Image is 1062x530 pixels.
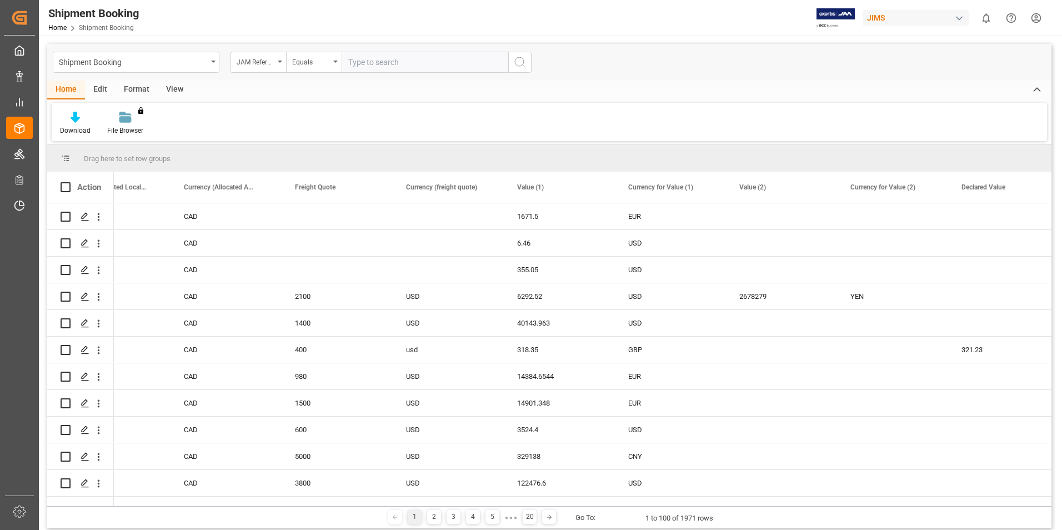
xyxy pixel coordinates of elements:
div: USD [393,497,504,523]
div: 2100 [282,283,393,309]
button: open menu [53,52,219,73]
div: 122476.6 [504,470,615,496]
div: usd [393,337,504,363]
div: 40143.963 [504,310,615,336]
div: Format [116,81,158,99]
div: 1400 [282,310,393,336]
div: Press SPACE to select this row. [47,497,114,523]
div: CAD [171,497,282,523]
div: 14901.348 [504,390,615,416]
div: EUR [615,363,726,389]
div: 4467.4108 [59,363,171,389]
div: CAD [171,283,282,309]
div: EUR [615,203,726,229]
div: View [158,81,192,99]
div: USD [393,470,504,496]
div: 355.05 [504,257,615,283]
div: 14384.6544 [504,363,615,389]
div: USD [615,417,726,443]
span: Currency (freight quote) [406,183,477,191]
span: Currency for Value (1) [628,183,693,191]
div: 19.5916 [59,257,171,283]
div: CAD [171,257,282,283]
div: 1565.3553 [59,283,171,309]
div: 4067.5126 [59,443,171,469]
div: 1 [408,510,422,524]
span: Currency for Value (2) [850,183,915,191]
div: 1500 [282,390,393,416]
div: 4 [466,510,480,524]
button: open menu [231,52,286,73]
span: Drag here to set row groups [84,154,171,163]
div: Edit [85,81,116,99]
div: 980 [282,363,393,389]
div: CAD [171,363,282,389]
div: 321.23 [948,337,1059,363]
div: 2043.0185 [59,390,171,416]
div: CAD [171,203,282,229]
div: 16605.9799 [504,497,615,523]
div: 5 [485,510,499,524]
div: JIMS [863,10,969,26]
div: USD [393,417,504,443]
div: Press SPACE to select this row. [47,257,114,283]
div: 6292.52 [504,283,615,309]
div: Press SPACE to select this row. [47,363,114,390]
div: EUR [615,497,726,523]
div: 5000 [282,443,393,469]
div: 3800 [282,470,393,496]
div: USD [615,257,726,283]
span: Declared Value [961,183,1005,191]
div: USD [393,390,504,416]
div: Download [60,126,91,136]
div: Press SPACE to select this row. [47,390,114,417]
div: CAD [171,337,282,363]
div: USD [393,443,504,469]
div: USD [615,470,726,496]
div: 600 [282,417,393,443]
div: 6.46 [504,230,615,256]
a: Home [48,24,67,32]
div: USD [615,230,726,256]
span: Currency (Allocated Amounts) [184,183,258,191]
div: ● ● ● [505,513,517,522]
div: 4130.1327 [59,310,171,336]
div: 1600 [282,497,393,523]
div: 20 [523,510,537,524]
span: Freight Quote [295,183,335,191]
div: Press SPACE to select this row. [47,203,114,230]
button: JIMS [863,7,974,28]
div: Press SPACE to select this row. [47,283,114,310]
div: USD [393,363,504,389]
div: Shipment Booking [48,5,139,22]
div: 2678279 [726,283,837,309]
div: Press SPACE to select this row. [47,417,114,443]
div: GBP [615,337,726,363]
div: 1 to 100 of 1971 rows [645,513,713,524]
div: JAM Reference Number [237,54,274,67]
div: 0.6265 [59,230,171,256]
div: Go To: [575,512,595,523]
div: Press SPACE to select this row. [47,230,114,257]
div: Press SPACE to select this row. [47,470,114,497]
button: open menu [286,52,342,73]
div: CAD [171,417,282,443]
div: EUR [615,390,726,416]
div: Equals [292,54,330,67]
div: USD [615,283,726,309]
div: Shipment Booking [59,54,207,68]
div: USD [615,310,726,336]
span: Value (2) [739,183,766,191]
div: 23.2113 [59,337,171,363]
div: Press SPACE to select this row. [47,310,114,337]
div: Press SPACE to select this row. [47,337,114,363]
div: Action [77,182,101,192]
div: CAD [171,390,282,416]
div: Press SPACE to select this row. [47,443,114,470]
div: 329138 [504,443,615,469]
button: search button [508,52,532,73]
div: USD [393,283,504,309]
div: 20.535 [59,203,171,229]
span: Value (1) [517,183,544,191]
button: show 0 new notifications [974,6,999,31]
